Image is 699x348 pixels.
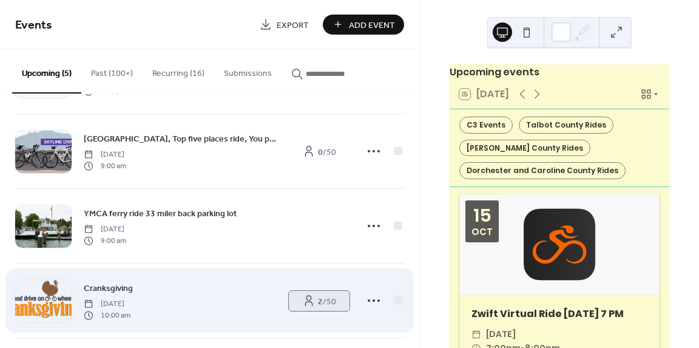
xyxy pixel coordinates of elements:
[289,142,349,162] a: 0/50
[318,295,336,308] span: / 50
[84,208,237,220] span: YMCA ferry ride 33 miler back parking lot
[84,310,130,321] span: 10:00 am
[84,206,237,220] a: YMCA ferry ride 33 miler back parking lot
[84,132,277,146] a: [GEOGRAPHIC_DATA], Top five places ride, You pick the distance 9am
[277,19,309,32] span: Export
[459,140,590,157] div: [PERSON_NAME] County Rides
[84,224,126,235] span: [DATE]
[84,160,126,171] span: 9:00 am
[84,133,277,146] span: [GEOGRAPHIC_DATA], Top five places ride, You pick the distance 9am
[84,149,126,160] span: [DATE]
[459,307,660,321] div: Zwift Virtual Ride [DATE] 7 PM
[349,19,395,32] span: Add Event
[143,49,214,92] button: Recurring (16)
[318,146,336,159] span: / 50
[318,144,323,160] b: 0
[84,235,126,246] span: 9:00 am
[81,49,143,92] button: Past (100+)
[471,227,493,236] div: Oct
[84,282,133,295] span: Cranksgiving
[471,327,481,342] div: ​
[214,49,282,92] button: Submissions
[15,13,52,37] span: Events
[459,162,626,179] div: Dorchester and Caroline County Rides
[459,117,513,134] div: C3 Events
[323,15,404,35] button: Add Event
[318,293,323,310] b: 2
[84,281,133,295] a: Cranksgiving
[12,49,81,94] button: Upcoming (5)
[486,327,516,342] span: [DATE]
[473,206,491,225] div: 15
[84,299,130,310] span: [DATE]
[450,65,669,80] div: Upcoming events
[289,291,349,311] a: 2/50
[519,117,613,134] div: Talbot County Rides
[251,15,318,35] a: Export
